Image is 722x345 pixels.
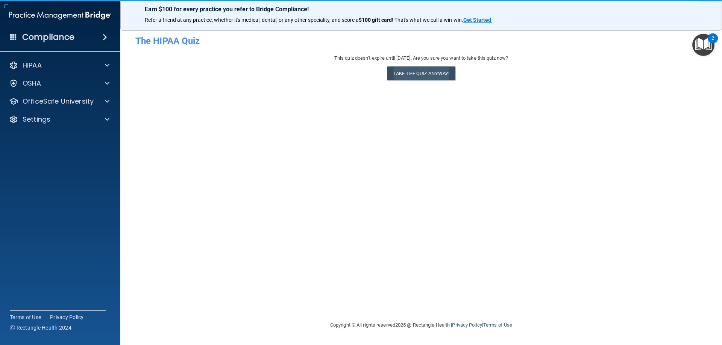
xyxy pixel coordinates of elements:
div: This quiz doesn’t expire until [DATE]. Are you sure you want to take this quiz now? [135,54,707,63]
a: Privacy Policy [50,313,84,321]
img: PMB logo [9,8,111,23]
a: OfficeSafe University [9,97,109,106]
button: Open Resource Center, 2 new notifications [692,34,714,56]
div: 2 [711,38,714,48]
a: Get Started [463,17,492,23]
a: Terms of Use [10,313,41,321]
h4: Compliance [22,32,74,42]
p: HIPAA [23,61,42,70]
a: Privacy Policy [452,322,482,328]
a: OSHA [9,79,109,88]
div: Copyright © All rights reserved 2025 @ Rectangle Health | | [284,313,558,337]
span: ! That's what we call a win-win. [392,17,463,23]
a: HIPAA [9,61,109,70]
p: OfficeSafe University [23,97,94,106]
strong: $100 gift card [359,17,392,23]
h4: The HIPAA Quiz [135,36,707,46]
span: Ⓒ Rectangle Health 2024 [10,324,71,331]
a: Settings [9,115,109,124]
span: Refer a friend at any practice, whether it's medical, dental, or any other speciality, and score a [145,17,359,23]
button: Take the quiz anyway! [387,66,455,80]
a: Terms of Use [483,322,512,328]
p: Earn $100 for every practice you refer to Bridge Compliance! [145,6,698,13]
strong: Get Started [463,17,491,23]
p: OSHA [23,79,41,88]
p: Settings [23,115,50,124]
